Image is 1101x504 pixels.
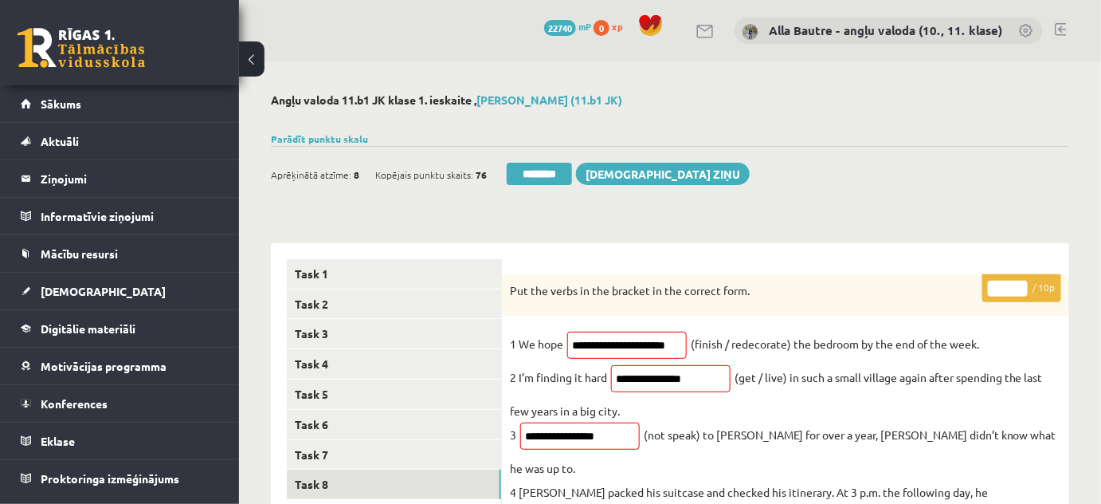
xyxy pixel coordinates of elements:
h2: Angļu valoda 11.b1 JK klase 1. ieskaite , [271,93,1069,107]
a: Konferences [21,385,219,422]
span: mP [578,20,591,33]
span: 22740 [544,20,576,36]
a: Task 1 [287,259,501,289]
a: [DEMOGRAPHIC_DATA] ziņu [576,163,750,185]
a: 0 xp [594,20,630,33]
a: Task 5 [287,380,501,409]
p: 2 I’m finding it hard [510,365,607,389]
a: Mācību resursi [21,235,219,272]
a: [PERSON_NAME] (11.b1 JK) [476,93,622,107]
p: 3 [510,423,516,447]
a: Task 6 [287,410,501,439]
p: Put the verbs in the bracket in the correct form. [510,283,981,299]
span: Konferences [41,396,108,411]
a: Sākums [21,85,219,122]
span: Digitālie materiāli [41,321,135,336]
span: xp [612,20,622,33]
a: Informatīvie ziņojumi [21,198,219,234]
a: Task 2 [287,289,501,319]
span: Proktoringa izmēģinājums [41,471,179,486]
span: 0 [594,20,609,36]
a: Task 3 [287,319,501,348]
a: Task 4 [287,349,501,379]
a: Digitālie materiāli [21,310,219,347]
span: Kopējais punktu skaits: [375,163,473,187]
a: Alla Bautre - angļu valoda (10., 11. klase) [769,22,1002,38]
span: [DEMOGRAPHIC_DATA] [41,284,166,298]
span: Aprēķinātā atzīme: [271,163,351,187]
a: Task 8 [287,470,501,499]
a: Parādīt punktu skalu [271,132,368,145]
img: Alla Bautre - angļu valoda (10., 11. klase) [742,24,758,40]
a: Task 7 [287,440,501,470]
span: Sākums [41,96,81,111]
span: Eklase [41,434,75,448]
a: Motivācijas programma [21,348,219,384]
span: Mācību resursi [41,246,118,261]
p: 4 [PERSON_NAME] packed his suitcase and checked his itinerary. At 3 p.m. the following day, he [510,480,988,504]
a: [DEMOGRAPHIC_DATA] [21,273,219,309]
a: Rīgas 1. Tālmācības vidusskola [18,28,145,68]
legend: Informatīvie ziņojumi [41,198,219,234]
p: 1 We hope [510,332,563,356]
span: 8 [354,163,359,187]
a: Proktoringa izmēģinājums [21,460,219,497]
a: 22740 mP [544,20,591,33]
a: Ziņojumi [21,160,219,197]
a: Eklase [21,423,219,459]
span: 76 [476,163,487,187]
a: Aktuāli [21,123,219,159]
legend: Ziņojumi [41,160,219,197]
body: Editor, wiswyg-editor-47024897047760-1758117888-306 [16,16,532,33]
span: Aktuāli [41,134,79,148]
p: / 10p [982,274,1061,302]
span: Motivācijas programma [41,359,167,373]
